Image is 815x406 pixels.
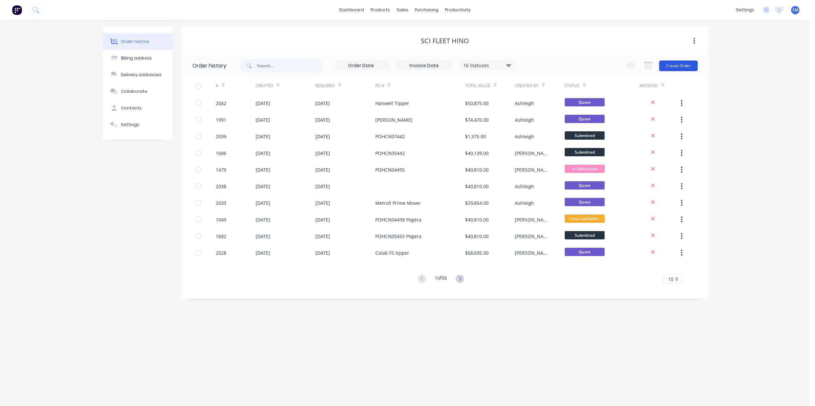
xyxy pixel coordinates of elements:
div: [DATE] [315,150,330,157]
div: Metroll Prime Mover [375,200,421,206]
div: POHCN05455 Pogera [375,233,421,240]
div: [DATE] [256,216,270,223]
span: Quote [565,198,605,206]
div: Billing address [121,55,152,61]
span: Submitted [565,131,605,140]
button: Collaborate [103,83,173,100]
div: [DATE] [256,249,270,256]
div: Status [565,83,579,89]
div: Created By [515,83,538,89]
div: 2042 [216,100,226,107]
span: Quote [565,115,605,123]
div: Required [315,76,375,95]
div: Hanwell Tipper [375,100,409,107]
div: [PERSON_NAME] [515,166,551,173]
div: 1991 [216,116,226,123]
div: $1,375.00 [465,133,486,140]
div: 1682 [216,233,226,240]
div: Ashleigh [515,200,534,206]
div: 1686 [216,150,226,157]
span: SM [792,7,798,13]
button: Delivery addresses [103,67,173,83]
div: # [216,76,256,95]
div: Required [315,83,335,89]
div: $40,139.00 [465,150,489,157]
div: Settings [121,122,139,128]
span: Submitted [565,231,605,239]
input: Invoice Date [396,61,452,71]
div: Total Value [465,83,490,89]
div: Created By [515,76,565,95]
div: 2028 [216,249,226,256]
div: [DATE] [256,116,270,123]
div: 2039 [216,133,226,140]
div: [DATE] [256,133,270,140]
div: [PERSON_NAME] [515,249,551,256]
div: [DATE] [315,116,330,123]
div: 2033 [216,200,226,206]
div: PO # [375,76,465,95]
div: $50,875.00 [465,100,489,107]
div: Total Value [465,76,515,95]
span: 10 [668,276,673,283]
div: [DATE] [256,183,270,190]
div: Created [256,76,315,95]
div: [PERSON_NAME] [515,233,551,240]
div: Status [565,76,640,95]
div: [DATE] [315,216,330,223]
div: Sci Fleet Hino [421,37,469,45]
div: 1049 [216,216,226,223]
button: Create Order [659,61,698,71]
div: productivity [442,5,474,15]
div: Ashleigh [515,183,534,190]
input: Search... [257,59,323,72]
div: [DATE] [315,100,330,107]
div: 1 of 56 [435,274,447,284]
div: Order history [121,39,149,45]
div: Order history [192,62,226,70]
div: POHCN07442 [375,133,405,140]
button: Contacts [103,100,173,116]
div: PO # [375,83,384,89]
div: [DATE] [315,200,330,206]
div: [PERSON_NAME] [375,116,412,123]
div: [DATE] [256,100,270,107]
span: Truck available... [565,214,605,223]
div: POHCN04498 Pogera [375,216,421,223]
div: Invoiced [640,83,658,89]
div: $29,854.00 [465,200,489,206]
span: Quote [565,248,605,256]
div: [PERSON_NAME] [515,216,551,223]
div: [DATE] [256,200,270,206]
div: [PERSON_NAME] [515,150,551,157]
div: Invoiced [640,76,679,95]
div: [DATE] [256,150,270,157]
button: Settings [103,116,173,133]
div: Collaborate [121,88,147,94]
div: $40,810.00 [465,166,489,173]
div: products [367,5,393,15]
div: Ashleigh [515,133,534,140]
div: sales [393,5,411,15]
div: [DATE] [315,249,330,256]
div: $40,810.00 [465,233,489,240]
div: Contacts [121,105,142,111]
button: Billing address [103,50,173,67]
div: purchasing [411,5,442,15]
div: $40,810.00 [465,183,489,190]
div: Ashleigh [515,116,534,123]
div: $74,470.00 [465,116,489,123]
div: [DATE] [315,233,330,240]
div: # [216,83,218,89]
a: dashboard [336,5,367,15]
div: [DATE] [256,166,270,173]
div: [DATE] [315,183,330,190]
img: Factory [12,5,22,15]
span: Quote [565,181,605,190]
div: [DATE] [315,166,330,173]
input: Order Date [333,61,389,71]
div: 1479 [216,166,226,173]
div: [DATE] [256,233,270,240]
div: 2038 [216,183,226,190]
div: settings [733,5,757,15]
